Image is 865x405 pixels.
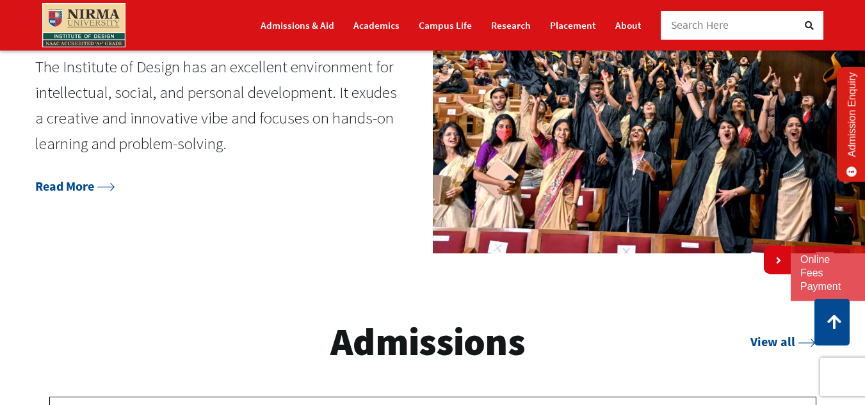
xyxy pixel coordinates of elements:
a: Academics [353,14,400,36]
a: Admissions & Aid [261,14,334,36]
span: Search Here [671,18,729,32]
img: main_logo [42,3,125,47]
a: View all [750,333,816,349]
a: Campus Life [419,14,472,36]
a: Online Fees Payment [800,253,855,293]
h3: Admissions [330,317,525,366]
a: Read More [35,178,115,194]
a: Placement [550,14,596,36]
a: About [615,14,642,36]
a: Research [491,14,531,36]
p: The Institute of Design has an excellent environment for intellectual, social, and personal devel... [35,54,398,156]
